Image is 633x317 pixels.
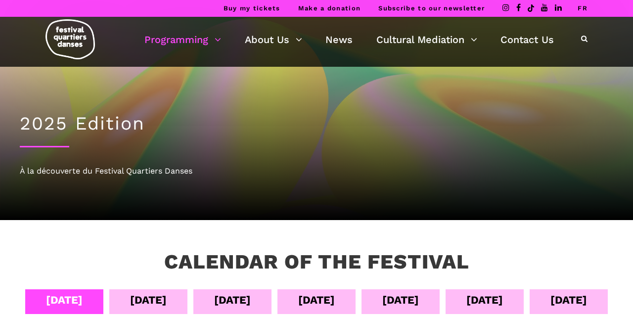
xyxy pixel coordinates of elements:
a: Programming [144,31,221,48]
a: Buy my tickets [224,4,280,12]
h3: Calendar of the Festival [164,250,469,274]
div: [DATE] [550,291,587,309]
h1: 2025 Edition [20,113,613,135]
div: [DATE] [298,291,335,309]
a: Cultural Mediation [376,31,477,48]
a: FR [578,4,588,12]
div: [DATE] [130,291,167,309]
a: Make a donation [298,4,361,12]
div: [DATE] [466,291,503,309]
div: [DATE] [382,291,419,309]
img: logo-fqd-med [45,19,95,59]
div: À la découverte du Festival Quartiers Danses [20,165,613,178]
a: News [325,31,353,48]
div: [DATE] [214,291,251,309]
a: Subscribe to our newsletter [378,4,485,12]
div: [DATE] [46,291,83,309]
a: About Us [245,31,302,48]
a: Contact Us [500,31,554,48]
